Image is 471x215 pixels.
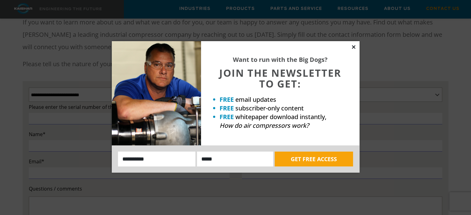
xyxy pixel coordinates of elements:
[235,95,276,104] span: email updates
[235,113,326,121] span: whitepaper download instantly,
[220,95,234,104] strong: FREE
[220,104,234,112] strong: FREE
[275,152,353,166] button: GET FREE ACCESS
[197,152,273,166] input: Email
[219,66,341,90] span: JOIN THE NEWSLETTER TO GET:
[233,55,328,64] strong: Want to run with the Big Dogs?
[220,121,309,130] em: How do air compressors work?
[118,152,196,166] input: Name:
[351,44,356,50] button: Close
[220,113,234,121] strong: FREE
[235,104,304,112] span: subscriber-only content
